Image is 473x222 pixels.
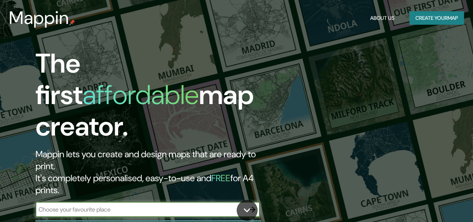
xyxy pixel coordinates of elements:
[409,11,464,25] button: Create yourmap
[367,11,397,25] button: About Us
[9,7,69,28] h3: Mappin
[83,77,199,112] h1: affordable
[69,19,75,25] img: mappin-pin
[211,172,230,184] h5: FREE
[36,205,245,214] input: Choose your favourite place
[36,148,272,196] h2: Mappin lets you create and design maps that are ready to print. It's completely personalised, eas...
[36,48,272,148] h1: The first map creator.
